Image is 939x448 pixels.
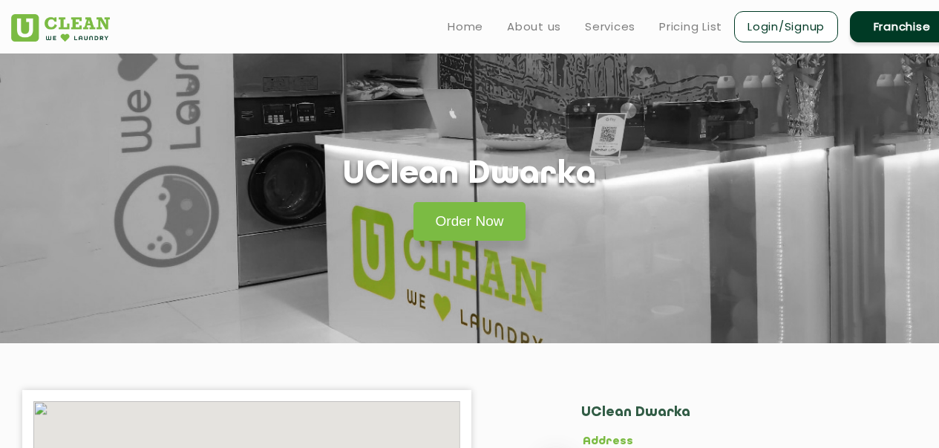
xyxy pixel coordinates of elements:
[659,18,722,36] a: Pricing List
[11,14,110,42] img: UClean Laundry and Dry Cleaning
[581,405,898,435] h2: UClean Dwarka
[413,202,526,241] a: Order Now
[734,11,838,42] a: Login/Signup
[343,156,596,194] h1: UClean Dwarka
[507,18,561,36] a: About us
[585,18,635,36] a: Services
[448,18,483,36] a: Home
